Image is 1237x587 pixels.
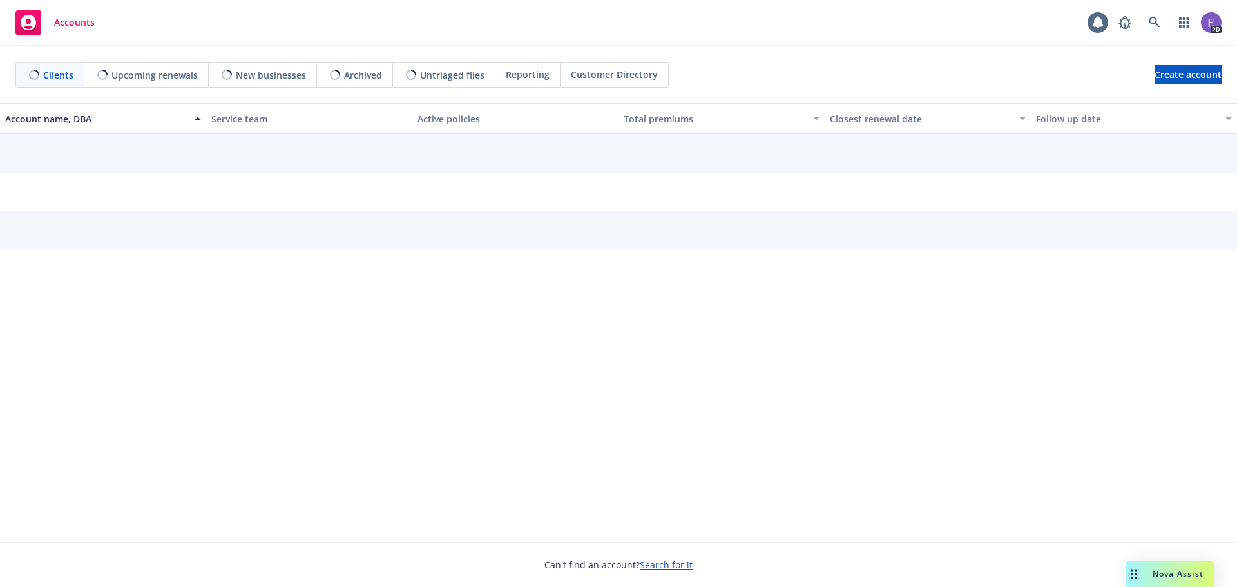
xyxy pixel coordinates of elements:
span: Nova Assist [1153,568,1203,579]
div: Total premiums [624,112,805,126]
span: Reporting [506,68,550,81]
a: Search [1142,10,1167,35]
a: Create account [1155,65,1222,84]
span: Customer Directory [571,68,658,81]
a: Search for it [640,559,693,571]
span: Create account [1155,63,1222,87]
button: Service team [206,103,412,134]
button: Nova Assist [1126,561,1214,587]
button: Follow up date [1031,103,1237,134]
div: Drag to move [1126,561,1142,587]
span: Upcoming renewals [111,68,198,82]
div: Follow up date [1036,112,1218,126]
span: Can't find an account? [544,558,693,572]
button: Closest renewal date [825,103,1031,134]
span: Archived [344,68,382,82]
span: Clients [43,68,73,82]
a: Accounts [10,5,100,41]
div: Active policies [417,112,613,126]
div: Account name, DBA [5,112,187,126]
div: Service team [211,112,407,126]
a: Report a Bug [1112,10,1138,35]
span: Untriaged files [420,68,484,82]
span: Accounts [54,17,95,28]
button: Active policies [412,103,618,134]
a: Switch app [1171,10,1197,35]
img: photo [1201,12,1222,33]
div: Closest renewal date [830,112,1012,126]
button: Total premiums [618,103,825,134]
span: New businesses [236,68,306,82]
